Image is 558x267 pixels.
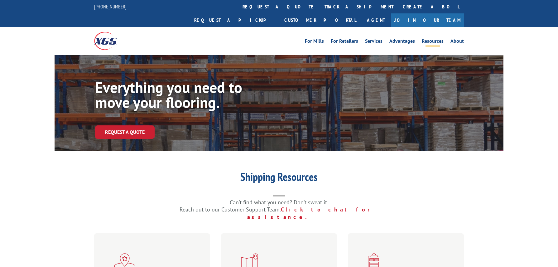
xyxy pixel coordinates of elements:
[450,39,464,46] a: About
[365,39,382,46] a: Services
[305,39,324,46] a: For Mills
[280,13,361,27] a: Customer Portal
[247,206,379,221] a: Click to chat for assistance.
[154,171,404,186] h1: Shipping Resources
[154,199,404,221] p: Can’t find what you need? Don’t sweat it. Reach out to our Customer Support Team.
[190,13,280,27] a: Request a pickup
[391,13,464,27] a: Join Our Team
[361,13,391,27] a: Agent
[95,80,282,113] h1: Everything you need to move your flooring.
[422,39,444,46] a: Resources
[331,39,358,46] a: For Retailers
[95,125,155,139] a: Request a Quote
[389,39,415,46] a: Advantages
[94,3,127,10] a: [PHONE_NUMBER]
